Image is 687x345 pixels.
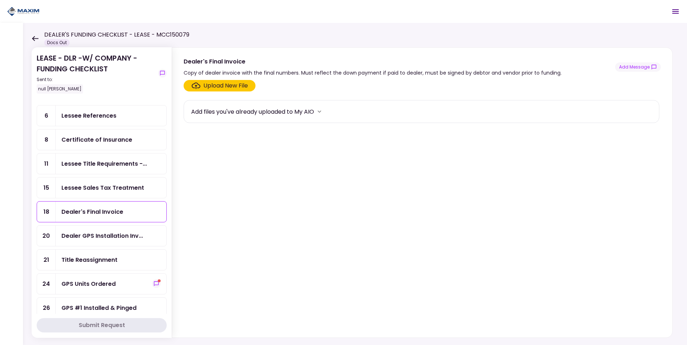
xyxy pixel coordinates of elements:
[158,69,167,77] button: show-messages
[37,53,155,94] div: LEASE - DLR -W/ COMPANY - FUNDING CHECKLIST
[7,6,40,17] img: Partner icon
[37,202,56,222] div: 18
[37,298,56,318] div: 26
[37,153,167,174] a: 11Lessee Title Requirements - Proof of IRP or Exemption
[37,105,56,126] div: 6
[184,80,255,91] span: Click here to upload the required document
[37,297,167,318] a: 26GPS #1 Installed & Pinged
[37,201,167,222] a: 18Dealer's Final Invoice
[61,135,132,144] div: Certificate of Insurance
[61,207,123,216] div: Dealer's Final Invoice
[37,129,56,150] div: 8
[37,84,83,94] div: null [PERSON_NAME]
[203,81,248,90] div: Upload New File
[44,30,189,39] h1: DEALER'S FUNDING CHECKLIST - LEASE - MCC150079
[37,129,167,150] a: 8Certificate of Insurance
[37,178,56,198] div: 15
[615,62,661,72] button: show-messages
[37,105,167,126] a: 6Lessee References
[37,250,56,270] div: 21
[79,321,125,330] div: Submit Request
[44,39,70,46] div: Docs Out
[61,159,147,168] div: Lessee Title Requirements - Proof of IRP or Exemption
[37,225,167,246] a: 20Dealer GPS Installation Invoice
[172,47,673,338] div: Dealer's Final InvoiceCopy of dealer invoice with the final numbers. Must reflect the down paymen...
[184,57,562,66] div: Dealer's Final Invoice
[61,303,137,312] div: GPS #1 Installed & Pinged
[191,107,314,116] div: Add files you've already uploaded to My AIO
[184,68,562,77] div: Copy of dealer invoice with the final numbers. Must reflect the down payment if paid to dealer, m...
[152,279,161,288] button: show-messages
[667,3,684,20] button: Open menu
[37,273,167,294] a: 24GPS Units Orderedshow-messages
[314,106,325,117] button: more
[37,226,56,246] div: 20
[61,183,144,192] div: Lessee Sales Tax Treatment
[61,111,116,120] div: Lessee References
[37,274,56,294] div: 24
[37,249,167,270] a: 21Title Reassignment
[37,318,167,332] button: Submit Request
[37,153,56,174] div: 11
[61,279,116,288] div: GPS Units Ordered
[37,177,167,198] a: 15Lessee Sales Tax Treatment
[61,231,143,240] div: Dealer GPS Installation Invoice
[37,76,155,83] div: Sent to:
[61,255,117,264] div: Title Reassignment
